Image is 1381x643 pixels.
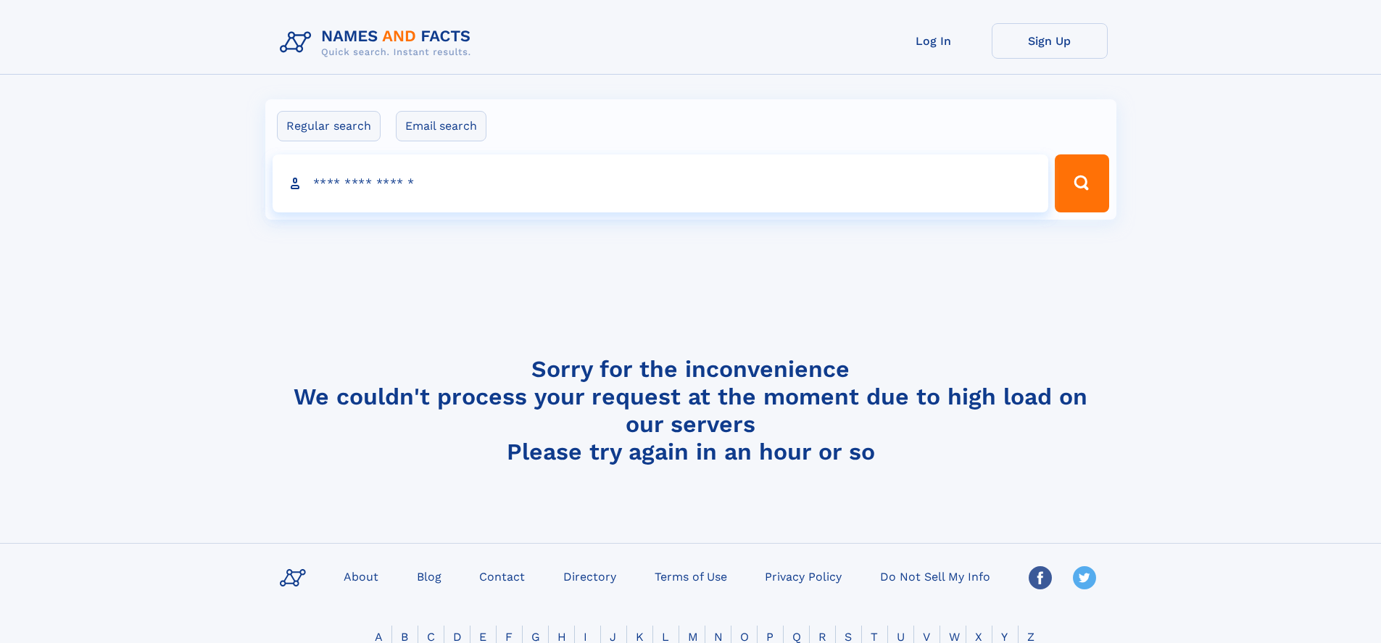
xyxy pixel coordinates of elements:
a: About [338,565,384,586]
a: Terms of Use [649,565,733,586]
a: Blog [411,565,447,586]
a: Do Not Sell My Info [874,565,996,586]
a: Privacy Policy [759,565,847,586]
img: Facebook [1029,566,1052,589]
button: Search Button [1055,154,1108,212]
a: Log In [876,23,992,59]
h4: Sorry for the inconvenience We couldn't process your request at the moment due to high load on ou... [274,355,1108,465]
img: Twitter [1073,566,1096,589]
label: Regular search [277,111,381,141]
img: Logo Names and Facts [274,23,483,62]
a: Directory [557,565,622,586]
a: Contact [473,565,531,586]
a: Sign Up [992,23,1108,59]
input: search input [273,154,1049,212]
label: Email search [396,111,486,141]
